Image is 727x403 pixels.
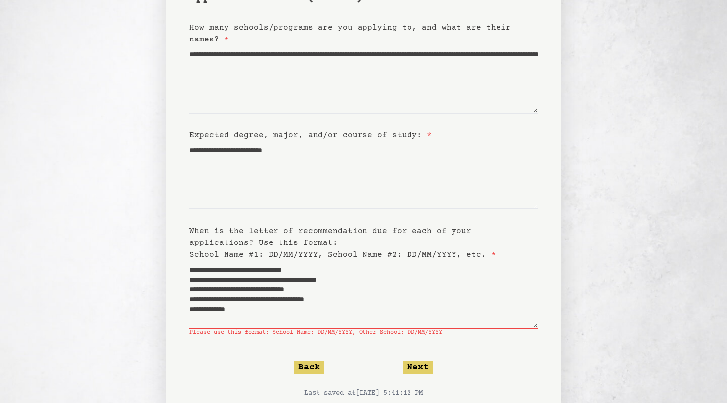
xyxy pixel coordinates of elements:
button: Next [403,361,433,374]
label: When is the letter of recommendation due for each of your applications? Use this format: School N... [189,227,496,259]
label: Expected degree, major, and/or course of study: [189,131,432,140]
p: Last saved at [DATE] 5:41:12 PM [189,388,538,398]
label: How many schools/programs are you applying to, and what are their names? [189,23,511,44]
button: Back [294,361,324,374]
span: Please use this format: School Name: DD/MM/YYYY, Other School: DD/MM/YYYY [189,329,538,337]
